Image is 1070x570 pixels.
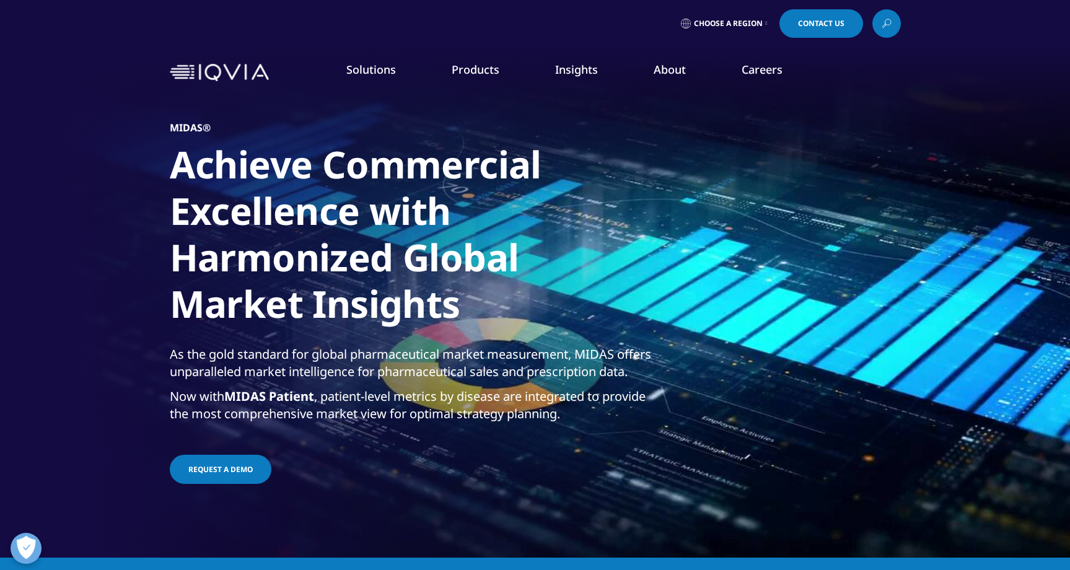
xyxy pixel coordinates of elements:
a: Insights [555,62,598,77]
nav: Primary [274,43,901,102]
a: Contact Us [779,9,863,38]
a: About [654,62,686,77]
h5: MIDAS® [170,121,211,134]
a: Request a demo [170,455,271,484]
button: 打开偏好 [11,533,42,564]
a: Careers [742,62,783,77]
h1: Achieve Commercial Excellence with Harmonized Global Market Insights [170,141,665,335]
p: Now with , patient-level metrics by disease are integrated to provide the most comprehensive mark... [170,388,665,430]
a: Products [452,62,499,77]
span: Request a demo [188,464,253,475]
img: IQVIA Healthcare Information Technology and Pharma Clinical Research Company [170,64,269,82]
span: Choose a Region [694,19,763,28]
span: Contact Us [798,20,844,27]
strong: MIDAS Patient [224,388,314,405]
a: Solutions [346,62,396,77]
p: As the gold standard for global pharmaceutical market measurement, MIDAS offers unparalleled mark... [170,346,665,388]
